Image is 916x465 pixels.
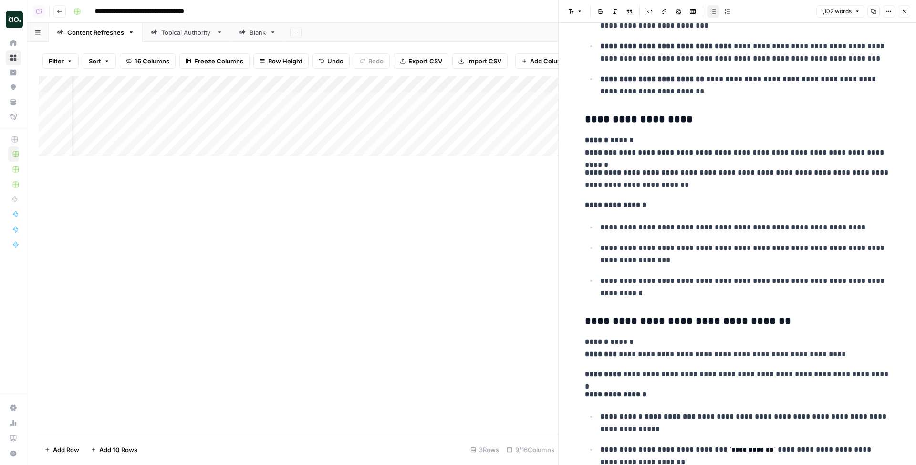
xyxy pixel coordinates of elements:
[67,28,124,37] div: Content Refreshes
[42,53,79,69] button: Filter
[268,56,302,66] span: Row Height
[250,28,266,37] div: Blank
[530,56,567,66] span: Add Column
[143,23,231,42] a: Topical Authority
[6,94,21,110] a: Your Data
[6,446,21,461] button: Help + Support
[467,442,503,457] div: 3 Rows
[49,23,143,42] a: Content Refreshes
[6,11,23,28] img: Nick's Workspace Logo
[83,53,116,69] button: Sort
[515,53,573,69] button: Add Column
[6,400,21,415] a: Settings
[354,53,390,69] button: Redo
[49,56,64,66] span: Filter
[120,53,176,69] button: 16 Columns
[467,56,501,66] span: Import CSV
[6,35,21,51] a: Home
[6,8,21,31] button: Workspace: Nick's Workspace
[6,65,21,80] a: Insights
[312,53,350,69] button: Undo
[85,442,143,457] button: Add 10 Rows
[394,53,448,69] button: Export CSV
[231,23,284,42] a: Blank
[89,56,101,66] span: Sort
[6,415,21,431] a: Usage
[6,431,21,446] a: Learning Hub
[503,442,558,457] div: 9/16 Columns
[6,50,21,65] a: Browse
[53,445,79,455] span: Add Row
[253,53,309,69] button: Row Height
[6,80,21,95] a: Opportunities
[99,445,137,455] span: Add 10 Rows
[135,56,169,66] span: 16 Columns
[408,56,442,66] span: Export CSV
[179,53,250,69] button: Freeze Columns
[6,109,21,124] a: Flightpath
[368,56,384,66] span: Redo
[327,56,343,66] span: Undo
[821,7,852,16] span: 1,102 words
[452,53,508,69] button: Import CSV
[39,442,85,457] button: Add Row
[161,28,212,37] div: Topical Authority
[816,5,864,18] button: 1,102 words
[194,56,243,66] span: Freeze Columns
